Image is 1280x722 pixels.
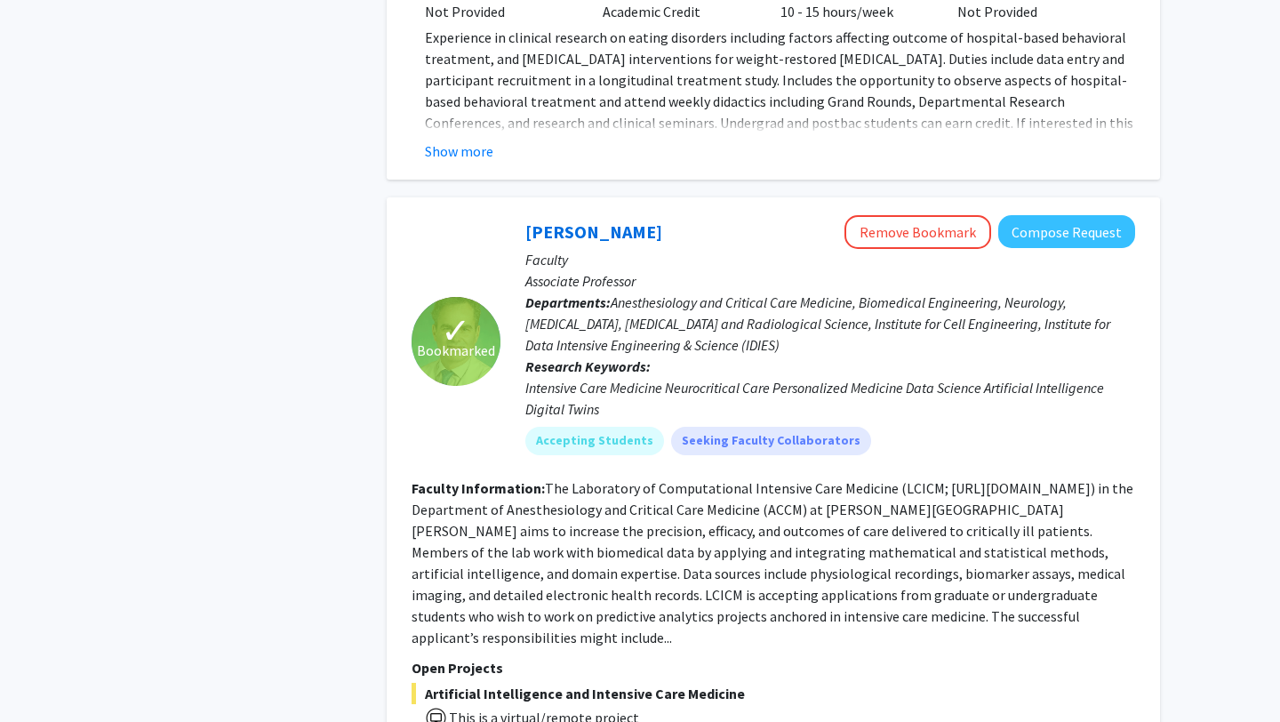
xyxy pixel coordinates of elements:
[525,357,651,375] b: Research Keywords:
[425,140,493,162] button: Show more
[412,479,545,497] b: Faculty Information:
[441,322,471,340] span: ✓
[412,683,1135,704] span: Artificial Intelligence and Intensive Care Medicine
[425,28,1133,174] span: Experience in clinical research on eating disorders including factors affecting outcome of hospit...
[425,1,576,22] div: Not Provided
[525,427,664,455] mat-chip: Accepting Students
[525,293,611,311] b: Departments:
[417,340,495,361] span: Bookmarked
[412,479,1133,646] fg-read-more: The Laboratory of Computational Intensive Care Medicine (LCICM; [URL][DOMAIN_NAME]) in the Depart...
[412,657,1135,678] p: Open Projects
[525,270,1135,292] p: Associate Professor
[525,221,662,243] a: [PERSON_NAME]
[525,249,1135,270] p: Faculty
[844,215,991,249] button: Remove Bookmark
[525,293,1110,354] span: Anesthesiology and Critical Care Medicine, Biomedical Engineering, Neurology, [MEDICAL_DATA], [ME...
[998,215,1135,248] button: Compose Request to Robert Stevens
[525,377,1135,420] div: Intensive Care Medicine Neurocritical Care Personalized Medicine Data Science Artificial Intellig...
[13,642,76,709] iframe: Chat
[671,427,871,455] mat-chip: Seeking Faculty Collaborators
